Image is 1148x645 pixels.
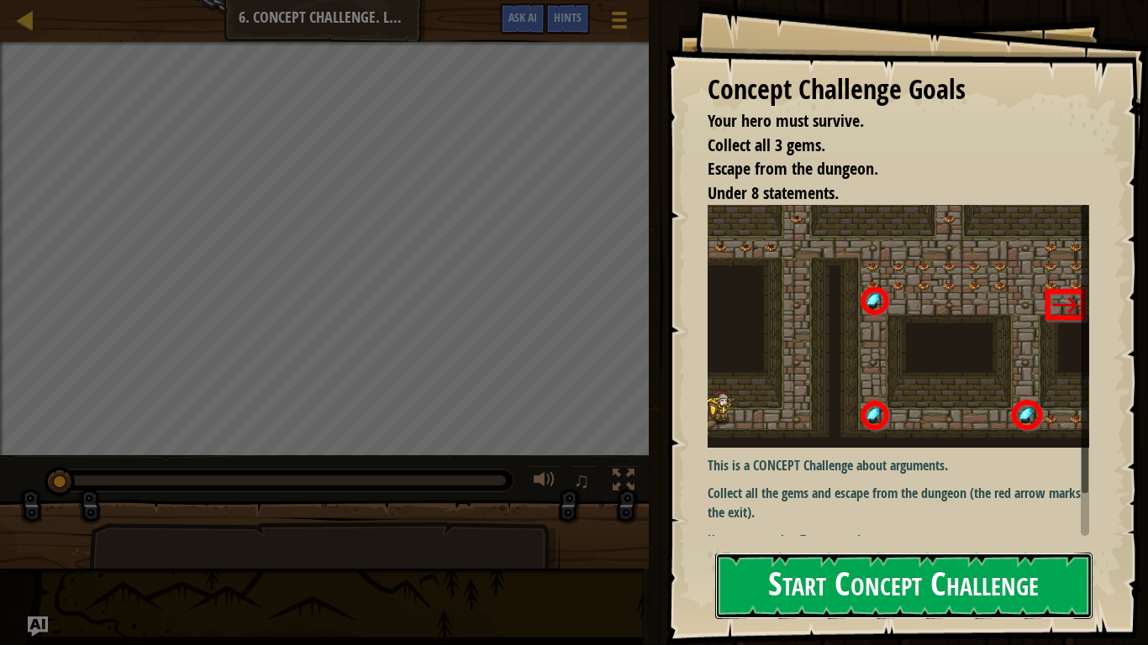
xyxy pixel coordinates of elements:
div: Concept Challenge Goals [708,71,1089,109]
p: This is a CONCEPT Challenge about arguments. [708,456,1089,475]
span: ♫ [573,468,590,493]
li: Escape from the dungeon. [687,157,1085,181]
strong: 7 commands [800,531,866,549]
li: Collect all 3 gems. [687,134,1085,158]
img: Asses2 [708,205,1089,448]
button: Toggle fullscreen [607,465,640,500]
span: Under 8 statements. [708,181,839,204]
span: Hints [554,9,582,25]
button: Adjust volume [528,465,561,500]
li: Under 8 statements. [687,181,1085,206]
button: Show game menu [598,3,640,43]
span: Collect all 3 gems. [708,134,825,156]
p: Collect all the gems and escape from the dungeon (the red arrow marks the exit). [708,484,1089,522]
span: Ask AI [508,9,537,25]
button: Ask AI [500,3,545,34]
span: Your hero must survive. [708,109,864,132]
button: Ask AI [28,616,48,637]
button: ♫ [570,465,598,500]
button: Start Concept Challenge [715,553,1093,619]
li: Your hero must survive. [687,109,1085,134]
span: Escape from the dungeon. [708,157,878,180]
p: Use no more than . [708,531,1089,550]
